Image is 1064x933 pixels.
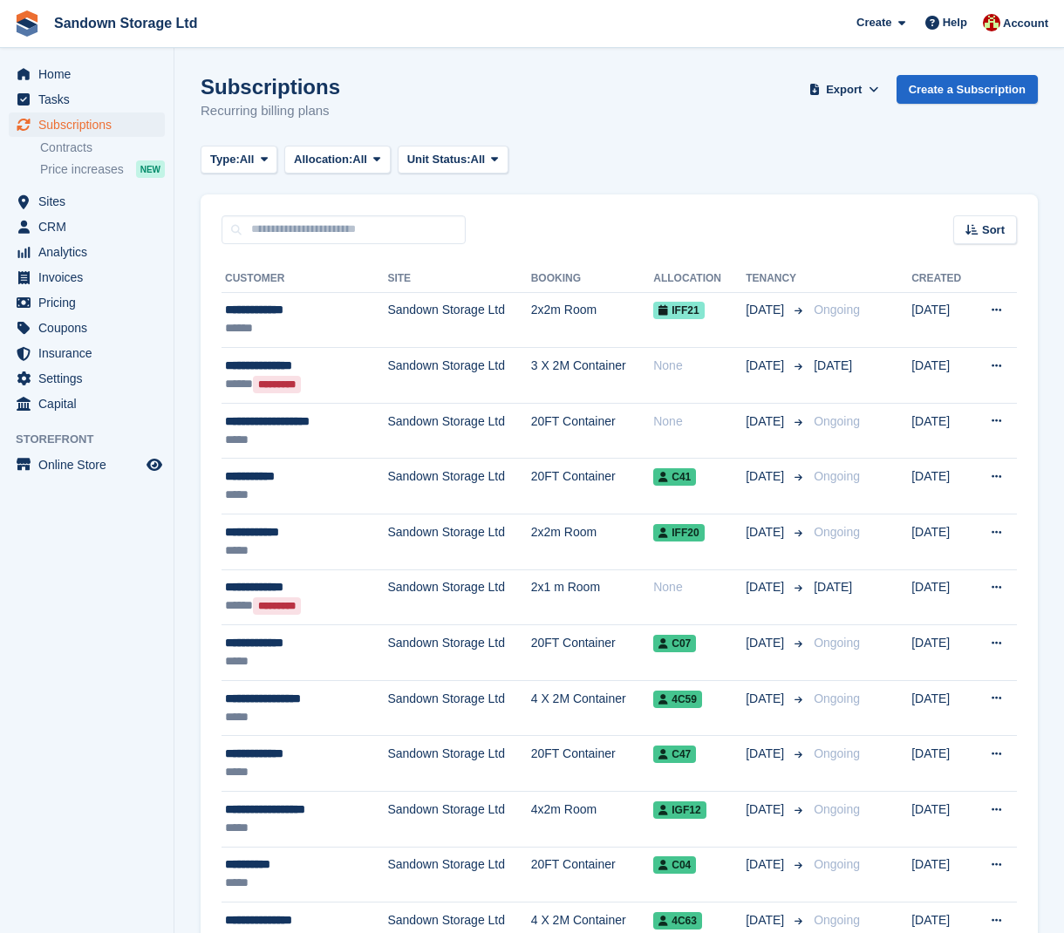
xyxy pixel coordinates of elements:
[911,847,972,902] td: [DATE]
[531,792,654,848] td: 4x2m Room
[814,358,852,372] span: [DATE]
[9,290,165,315] a: menu
[9,392,165,416] a: menu
[653,578,746,596] div: None
[746,523,788,541] span: [DATE]
[982,221,1005,239] span: Sort
[653,856,696,874] span: C04
[1003,15,1048,32] span: Account
[653,412,746,431] div: None
[814,303,860,317] span: Ongoing
[38,341,143,365] span: Insurance
[746,745,788,763] span: [DATE]
[38,453,143,477] span: Online Store
[746,265,807,293] th: Tenancy
[201,146,277,174] button: Type: All
[16,431,174,448] span: Storefront
[814,469,860,483] span: Ongoing
[746,911,788,930] span: [DATE]
[9,189,165,214] a: menu
[746,634,788,652] span: [DATE]
[826,81,862,99] span: Export
[911,569,972,625] td: [DATE]
[284,146,391,174] button: Allocation: All
[653,691,702,708] span: 4C59
[201,75,340,99] h1: Subscriptions
[387,514,530,570] td: Sandown Storage Ltd
[471,151,486,168] span: All
[653,468,696,486] span: C41
[911,459,972,514] td: [DATE]
[387,292,530,348] td: Sandown Storage Ltd
[38,290,143,315] span: Pricing
[531,459,654,514] td: 20FT Container
[14,10,40,37] img: stora-icon-8386f47178a22dfd0bd8f6a31ec36ba5ce8667c1dd55bd0f319d3a0aa187defe.svg
[9,112,165,137] a: menu
[38,316,143,340] span: Coupons
[9,87,165,112] a: menu
[531,265,654,293] th: Booking
[911,736,972,792] td: [DATE]
[814,857,860,871] span: Ongoing
[911,403,972,459] td: [DATE]
[531,847,654,902] td: 20FT Container
[806,75,883,104] button: Export
[9,265,165,289] a: menu
[387,736,530,792] td: Sandown Storage Ltd
[387,847,530,902] td: Sandown Storage Ltd
[911,514,972,570] td: [DATE]
[746,412,788,431] span: [DATE]
[911,348,972,404] td: [DATE]
[531,736,654,792] td: 20FT Container
[38,265,143,289] span: Invoices
[40,160,165,179] a: Price increases NEW
[911,680,972,736] td: [DATE]
[38,62,143,86] span: Home
[943,14,967,31] span: Help
[653,635,696,652] span: C07
[911,625,972,681] td: [DATE]
[38,366,143,391] span: Settings
[210,151,240,168] span: Type:
[387,625,530,681] td: Sandown Storage Ltd
[746,578,788,596] span: [DATE]
[911,265,972,293] th: Created
[38,189,143,214] span: Sites
[814,525,860,539] span: Ongoing
[387,569,530,625] td: Sandown Storage Ltd
[653,912,702,930] span: 4C63
[47,9,204,37] a: Sandown Storage Ltd
[983,14,1000,31] img: Jessica Durrant
[814,414,860,428] span: Ongoing
[240,151,255,168] span: All
[897,75,1038,104] a: Create a Subscription
[201,101,340,121] p: Recurring billing plans
[38,87,143,112] span: Tasks
[407,151,471,168] span: Unit Status:
[398,146,508,174] button: Unit Status: All
[653,801,706,819] span: IGF12
[38,240,143,264] span: Analytics
[814,691,860,705] span: Ongoing
[387,265,530,293] th: Site
[856,14,891,31] span: Create
[387,792,530,848] td: Sandown Storage Ltd
[814,746,860,760] span: Ongoing
[9,240,165,264] a: menu
[531,403,654,459] td: 20FT Container
[9,316,165,340] a: menu
[531,514,654,570] td: 2x2m Room
[746,357,788,375] span: [DATE]
[38,112,143,137] span: Subscriptions
[9,341,165,365] a: menu
[136,160,165,178] div: NEW
[531,625,654,681] td: 20FT Container
[531,680,654,736] td: 4 X 2M Container
[653,265,746,293] th: Allocation
[814,580,852,594] span: [DATE]
[531,348,654,404] td: 3 X 2M Container
[9,453,165,477] a: menu
[746,690,788,708] span: [DATE]
[144,454,165,475] a: Preview store
[814,636,860,650] span: Ongoing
